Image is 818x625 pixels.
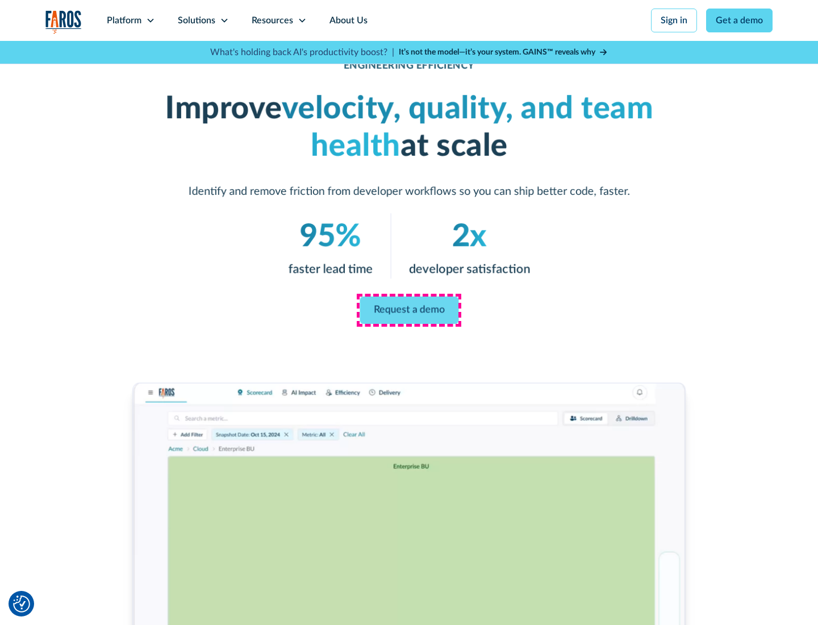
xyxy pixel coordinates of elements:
[344,60,475,72] div: ENGINEERING EFFICIENCY
[651,9,697,32] a: Sign in
[13,595,30,612] button: Cookie Settings
[399,48,595,56] strong: It’s not the model—it’s your system. GAINS™ reveals why
[13,595,30,612] img: Revisit consent button
[399,47,608,59] a: It’s not the model—it’s your system. GAINS™ reveals why
[252,14,293,27] div: Resources
[706,9,773,32] a: Get a demo
[141,90,677,165] h1: Improve at scale
[178,14,215,27] div: Solutions
[210,45,394,59] p: What's holding back AI's productivity boost? |
[299,221,361,252] em: 95%
[45,10,82,34] img: Logo of the analytics and reporting company Faros.
[452,221,487,252] em: 2x
[141,184,677,200] p: Identify and remove friction from developer workflows so you can ship better code, faster.
[409,260,530,278] p: developer satisfaction
[107,14,141,27] div: Platform
[281,93,653,162] em: velocity, quality, and team health
[288,260,372,278] p: faster lead time
[360,297,458,324] a: Request a demo
[45,10,82,34] a: home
